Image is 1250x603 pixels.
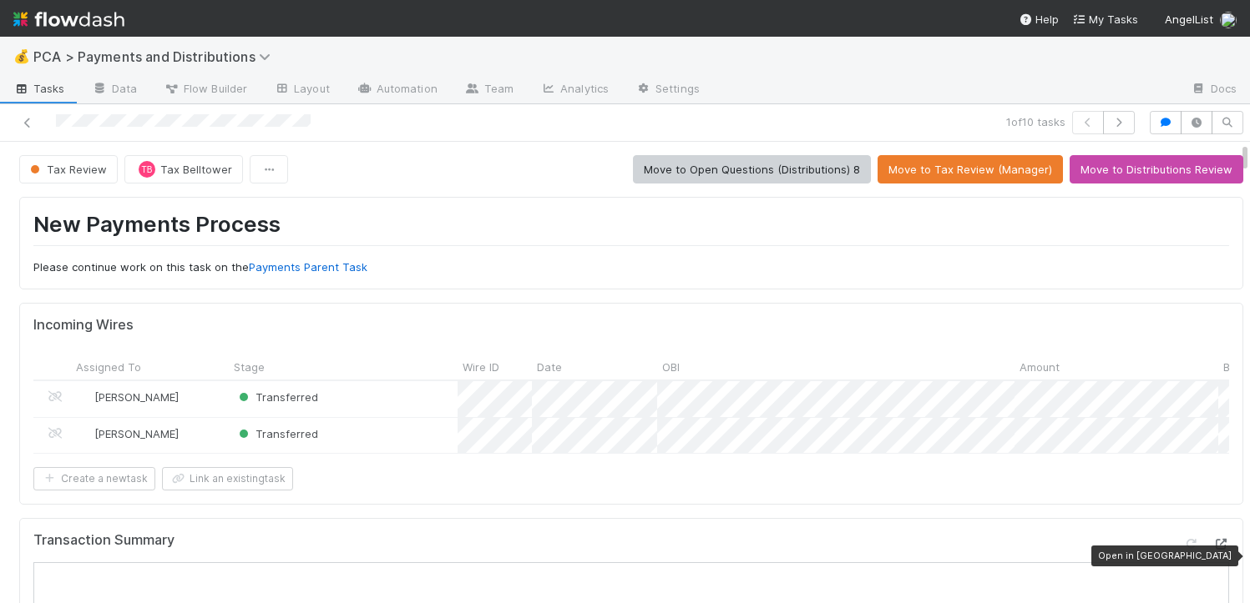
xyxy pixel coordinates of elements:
div: [PERSON_NAME] [78,389,179,405]
span: Flow Builder [164,80,247,97]
span: Transferred [235,427,318,440]
span: Tasks [13,80,65,97]
div: [PERSON_NAME] [78,425,179,442]
h5: Transaction Summary [33,532,175,549]
button: Move to Distributions Review [1070,155,1243,183]
span: 💰 [13,49,30,63]
div: Transferred [235,425,318,442]
span: Assigned To [76,359,141,375]
a: My Tasks [1072,11,1138,28]
span: [PERSON_NAME] [94,427,179,440]
a: Automation [343,77,451,103]
span: 1 of 10 tasks [1006,113,1065,130]
button: Link an existingtask [162,467,293,490]
img: avatar_e7d5656d-bda2-4d83-89d6-b6f9721f96bd.png [1220,12,1237,28]
span: OBI [662,359,680,375]
img: avatar_eacbd5bb-7590-4455-a9e9-12dcb5674423.png [78,390,92,404]
span: [PERSON_NAME] [94,390,179,404]
button: TBTax Belltower [124,155,243,183]
span: Wire ID [463,359,499,375]
span: My Tasks [1072,13,1138,26]
a: Settings [622,77,713,103]
span: PCA > Payments and Distributions [33,48,279,65]
button: Tax Review [19,155,118,183]
a: Payments Parent Task [249,260,367,274]
span: Transferred [235,390,318,404]
h1: New Payments Process [33,211,1229,245]
a: Team [451,77,527,103]
span: Date [537,359,562,375]
a: Layout [261,77,343,103]
span: Tax Review [27,163,107,176]
p: Please continue work on this task on the [33,259,1229,276]
a: Data [78,77,150,103]
button: Create a newtask [33,467,155,490]
button: Move to Open Questions (Distributions) 8 [633,155,871,183]
a: Analytics [527,77,622,103]
div: Help [1019,11,1059,28]
img: avatar_eacbd5bb-7590-4455-a9e9-12dcb5674423.png [78,427,92,440]
a: Docs [1177,77,1250,103]
div: Tax Belltower [139,161,155,178]
span: Tax Belltower [160,163,232,176]
h5: Incoming Wires [33,317,134,334]
span: TB [142,165,153,174]
span: AngelList [1165,13,1213,26]
a: Flow Builder [150,77,261,103]
div: Transferred [235,389,318,405]
span: Stage [234,359,265,375]
span: Amount [1020,359,1060,375]
button: Move to Tax Review (Manager) [878,155,1063,183]
img: logo-inverted-e16ddd16eac7371096b0.svg [13,5,124,33]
